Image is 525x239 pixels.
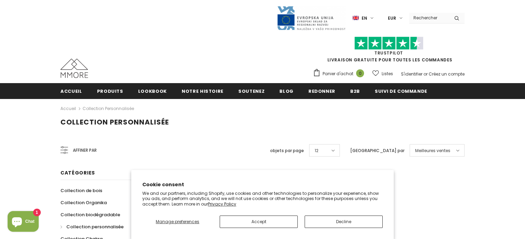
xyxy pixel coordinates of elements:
[353,15,359,21] img: i-lang-1.png
[308,83,335,99] a: Redonner
[60,185,102,197] a: Collection de bois
[60,209,120,221] a: Collection biodégradable
[60,187,102,194] span: Collection de bois
[375,83,427,99] a: Suivi de commande
[305,216,383,228] button: Decline
[60,199,107,206] span: Collection Organika
[313,69,367,79] a: Panier d'achat 0
[374,50,403,56] a: TrustPilot
[270,147,304,154] label: objets par page
[208,201,236,207] a: Privacy Policy
[156,219,199,225] span: Manage preferences
[182,88,223,94] span: Notre histoire
[238,83,265,99] a: soutenez
[279,88,294,94] span: Blog
[60,117,169,127] span: Collection personnalisée
[362,15,367,22] span: en
[73,147,97,154] span: Affiner par
[375,88,427,94] span: Suivi de commande
[142,191,383,207] p: We and our partners, including Shopify, use cookies and other technologies to personalize your ex...
[308,88,335,94] span: Redonner
[60,169,95,176] span: Catégories
[142,181,383,188] h2: Cookie consent
[388,15,396,22] span: EUR
[220,216,298,228] button: Accept
[315,147,318,154] span: 12
[382,70,393,77] span: Listes
[60,59,88,78] img: Cas MMORE
[60,197,107,209] a: Collection Organika
[279,83,294,99] a: Blog
[182,83,223,99] a: Notre histoire
[277,6,346,31] img: Javni Razpis
[6,211,41,233] inbox-online-store-chat: Shopify online store chat
[60,83,82,99] a: Accueil
[97,88,123,94] span: Produits
[356,69,364,77] span: 0
[142,216,213,228] button: Manage preferences
[423,71,428,77] span: or
[138,88,167,94] span: Lookbook
[350,147,404,154] label: [GEOGRAPHIC_DATA] par
[323,70,353,77] span: Panier d'achat
[60,104,76,113] a: Accueil
[354,37,423,50] img: Faites confiance aux étoiles pilotes
[66,223,124,230] span: Collection personnalisée
[401,71,422,77] a: S'identifier
[138,83,167,99] a: Lookbook
[83,106,134,111] a: Collection personnalisée
[313,40,465,63] span: LIVRAISON GRATUITE POUR TOUTES LES COMMANDES
[238,88,265,94] span: soutenez
[372,68,393,80] a: Listes
[97,83,123,99] a: Produits
[277,15,346,21] a: Javni Razpis
[350,88,360,94] span: B2B
[60,88,82,94] span: Accueil
[60,211,120,218] span: Collection biodégradable
[350,83,360,99] a: B2B
[429,71,465,77] a: Créez un compte
[60,221,124,233] a: Collection personnalisée
[409,13,449,23] input: Search Site
[415,147,450,154] span: Meilleures ventes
